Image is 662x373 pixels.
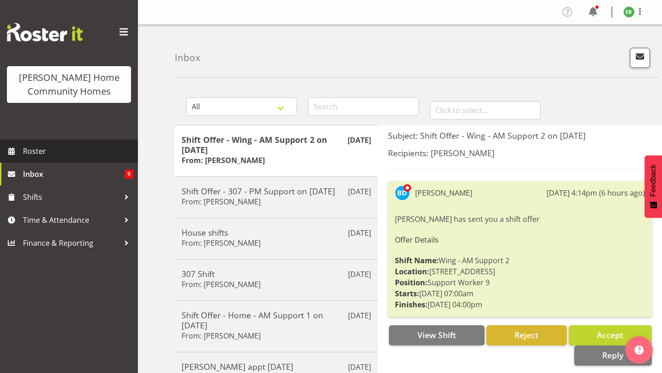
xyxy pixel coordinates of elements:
[514,329,538,340] span: Reject
[395,266,429,277] strong: Location:
[125,170,133,179] span: 9
[175,52,200,63] h4: Inbox
[182,310,371,330] h5: Shift Offer - Home - AM Support 1 on [DATE]
[623,6,634,17] img: eloise-bailey8534.jpg
[388,148,652,158] h5: Recipients: [PERSON_NAME]
[7,23,83,41] img: Rosterit website logo
[395,236,645,244] h6: Offer Details
[23,190,120,204] span: Shifts
[395,288,419,299] strong: Starts:
[308,97,419,116] input: Search
[182,269,371,279] h5: 307 Shift
[182,197,261,206] h6: From: [PERSON_NAME]
[182,135,371,155] h5: Shift Offer - Wing - AM Support 2 on [DATE]
[348,310,371,321] p: [DATE]
[182,362,371,372] h5: [PERSON_NAME] appt [DATE]
[23,167,125,181] span: Inbox
[348,269,371,280] p: [DATE]
[430,101,541,119] input: Click to select...
[23,144,133,158] span: Roster
[547,187,645,198] div: [DATE] 4:14pm (6 hours ago)
[395,186,410,200] img: barbara-dunlop8515.jpg
[574,345,652,366] button: Reply
[182,238,261,248] h6: From: [PERSON_NAME]
[395,277,428,288] strong: Position:
[348,227,371,238] p: [DATE]
[597,329,623,340] span: Accept
[16,71,122,98] div: [PERSON_NAME] Home Community Homes
[182,227,371,237] h5: House shifts
[395,255,439,266] strong: Shift Name:
[634,345,644,355] img: help-xxl-2.png
[602,350,623,361] span: Reply
[348,362,371,373] p: [DATE]
[395,300,428,310] strong: Finishes:
[182,331,261,340] h6: From: [PERSON_NAME]
[389,325,484,345] button: View Shift
[23,213,120,227] span: Time & Attendance
[645,155,662,218] button: Feedback - Show survey
[348,186,371,197] p: [DATE]
[486,325,567,345] button: Reject
[569,325,652,345] button: Accept
[23,236,120,250] span: Finance & Reporting
[182,280,261,289] h6: From: [PERSON_NAME]
[417,329,456,340] span: View Shift
[182,156,265,165] h6: From: [PERSON_NAME]
[415,187,472,198] div: [PERSON_NAME]
[649,164,657,197] span: Feedback
[395,211,645,312] div: [PERSON_NAME] has sent you a shift offer Wing - AM Support 2 [STREET_ADDRESS] Support Worker 9 [D...
[182,186,371,196] h5: Shift Offer - 307 - PM Support on [DATE]
[348,135,371,146] p: [DATE]
[388,130,652,141] h5: Subject: Shift Offer - Wing - AM Support 2 on [DATE]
